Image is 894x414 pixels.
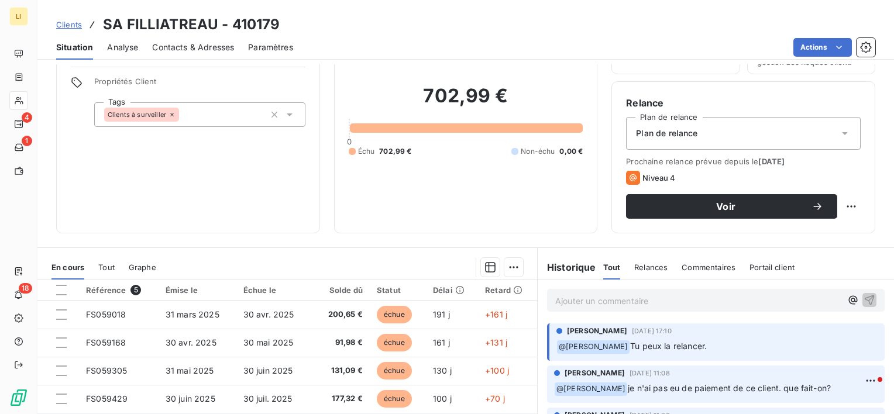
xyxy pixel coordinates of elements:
[758,157,785,166] span: [DATE]
[56,42,93,53] span: Situation
[377,334,412,351] span: échue
[433,309,450,319] span: 191 j
[379,146,411,157] span: 702,99 €
[321,337,363,349] span: 91,98 €
[22,112,32,123] span: 4
[485,365,509,375] span: +100 j
[559,146,583,157] span: 0,00 €
[22,136,32,146] span: 1
[567,326,627,336] span: [PERSON_NAME]
[130,285,141,295] span: 5
[377,306,412,323] span: échue
[538,260,596,274] h6: Historique
[521,146,555,157] span: Non-échu
[642,173,675,182] span: Niveau 4
[433,365,452,375] span: 130 j
[19,283,32,294] span: 18
[152,42,234,53] span: Contacts & Adresses
[9,7,28,26] div: LI
[377,362,412,379] span: échue
[630,370,670,377] span: [DATE] 11:08
[377,390,412,408] span: échue
[347,137,352,146] span: 0
[86,285,152,295] div: Référence
[129,263,156,272] span: Graphe
[485,394,505,403] span: +70 j
[626,96,861,110] h6: Relance
[321,309,363,320] span: 200,65 €
[634,263,668,272] span: Relances
[166,394,215,403] span: 30 juin 2025
[56,20,82,29] span: Clients
[321,285,363,295] div: Solde dû
[603,263,621,272] span: Tout
[56,19,82,30] a: Clients
[433,394,452,403] span: 100 j
[565,368,625,378] span: [PERSON_NAME]
[321,393,363,405] span: 177,32 €
[358,146,375,157] span: Échu
[86,337,126,347] span: FS059168
[626,157,861,166] span: Prochaine relance prévue depuis le
[243,285,307,295] div: Échue le
[321,365,363,377] span: 131,09 €
[433,285,471,295] div: Délai
[433,337,450,347] span: 161 j
[485,309,507,319] span: +161 j
[166,337,216,347] span: 30 avr. 2025
[555,382,627,396] span: @ [PERSON_NAME]
[107,42,138,53] span: Analyse
[243,309,294,319] span: 30 avr. 2025
[243,394,293,403] span: 30 juil. 2025
[682,263,735,272] span: Commentaires
[94,77,305,93] span: Propriétés Client
[179,109,188,120] input: Ajouter une valeur
[243,337,294,347] span: 30 mai 2025
[349,84,583,119] h2: 702,99 €
[86,394,128,403] span: FS059429
[632,327,672,334] span: [DATE] 17:10
[793,38,852,57] button: Actions
[243,365,293,375] span: 30 juin 2025
[51,263,84,272] span: En cours
[749,263,795,272] span: Portail client
[485,285,530,295] div: Retard
[630,341,707,351] span: Tu peux la relancer.
[377,285,419,295] div: Statut
[628,383,831,393] span: je n'ai pas eu de paiement de ce client. que fait-on?
[557,340,630,354] span: @ [PERSON_NAME]
[98,263,115,272] span: Tout
[854,374,882,402] iframe: Intercom live chat
[103,14,280,35] h3: SA FILLIATREAU - 410179
[86,365,127,375] span: FS059305
[166,285,229,295] div: Émise le
[485,337,507,347] span: +131 j
[166,365,214,375] span: 31 mai 2025
[626,194,837,219] button: Voir
[248,42,293,53] span: Paramètres
[636,127,697,139] span: Plan de relance
[166,309,219,319] span: 31 mars 2025
[86,309,126,319] span: FS059018
[108,111,166,118] span: Clients à surveiller
[9,388,28,407] img: Logo LeanPay
[640,202,812,211] span: Voir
